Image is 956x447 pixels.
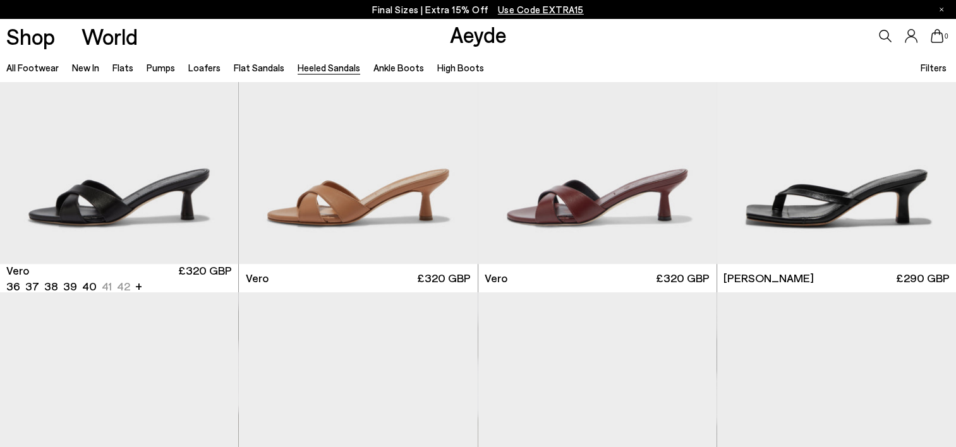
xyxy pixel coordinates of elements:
a: All Footwear [6,62,59,73]
a: Loafers [188,62,221,73]
span: Navigate to /collections/ss25-final-sizes [498,4,584,15]
a: Heeled Sandals [298,62,360,73]
span: [PERSON_NAME] [723,270,814,286]
li: 39 [63,278,77,294]
span: Vero [485,270,507,286]
a: World [82,25,138,47]
a: Flats [112,62,133,73]
a: High Boots [437,62,483,73]
span: £290 GBP [896,270,950,286]
li: 38 [44,278,58,294]
span: Vero [6,263,29,278]
a: 0 [931,29,943,43]
p: Final Sizes | Extra 15% Off [372,2,584,18]
span: Filters [920,62,946,73]
a: Shop [6,25,55,47]
a: [PERSON_NAME] £290 GBP [717,264,956,292]
li: 37 [25,278,39,294]
a: Flat Sandals [234,62,284,73]
a: Aeyde [449,21,506,47]
a: Pumps [147,62,175,73]
span: £320 GBP [417,270,471,286]
span: £320 GBP [178,263,232,294]
a: Vero £320 GBP [478,264,717,292]
a: Vero £320 GBP [239,264,477,292]
li: 40 [82,278,97,294]
a: New In [72,62,99,73]
span: 0 [943,33,950,40]
span: Vero [246,270,269,286]
span: £320 GBP [656,270,710,286]
ul: variant [6,278,126,294]
li: 36 [6,278,20,294]
li: + [135,277,142,294]
a: Ankle Boots [373,62,424,73]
